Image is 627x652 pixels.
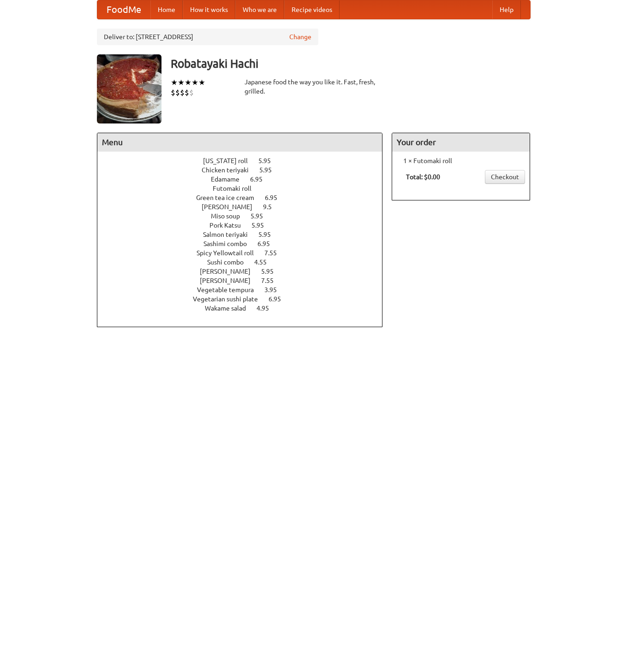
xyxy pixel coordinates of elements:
[254,258,276,266] span: 4.55
[245,77,383,96] div: Japanese food the way you like it. Fast, fresh, grilled.
[180,88,185,98] li: $
[203,157,257,164] span: [US_STATE] roll
[202,166,289,174] a: Chicken teriyaki 5.95
[289,32,311,41] a: Change
[235,0,284,19] a: Who we are
[175,88,180,98] li: $
[207,258,253,266] span: Sushi combo
[193,295,267,303] span: Vegetarian sushi plate
[265,194,287,201] span: 6.95
[185,77,191,88] li: ★
[203,231,257,238] span: Salmon teriyaki
[211,176,280,183] a: Edamame 6.95
[207,258,284,266] a: Sushi combo 4.55
[258,231,280,238] span: 5.95
[284,0,340,19] a: Recipe videos
[202,203,289,211] a: [PERSON_NAME] 9.5
[171,54,531,73] h3: Robatayaki Hachi
[203,240,287,247] a: Sashimi combo 6.95
[251,212,272,220] span: 5.95
[202,166,258,174] span: Chicken teriyaki
[150,0,183,19] a: Home
[203,240,256,247] span: Sashimi combo
[492,0,521,19] a: Help
[264,249,286,257] span: 7.55
[197,249,294,257] a: Spicy Yellowtail roll 7.55
[261,277,283,284] span: 7.55
[251,222,273,229] span: 5.95
[191,77,198,88] li: ★
[250,176,272,183] span: 6.95
[258,157,280,164] span: 5.95
[197,249,263,257] span: Spicy Yellowtail roll
[200,277,260,284] span: [PERSON_NAME]
[269,295,290,303] span: 6.95
[209,222,250,229] span: Pork Katsu
[97,29,318,45] div: Deliver to: [STREET_ADDRESS]
[200,277,291,284] a: [PERSON_NAME] 7.55
[485,170,525,184] a: Checkout
[211,212,249,220] span: Miso soup
[211,212,280,220] a: Miso soup 5.95
[257,240,279,247] span: 6.95
[203,231,288,238] a: Salmon teriyaki 5.95
[211,176,249,183] span: Edamame
[189,88,194,98] li: $
[213,185,261,192] span: Futomaki roll
[183,0,235,19] a: How it works
[171,88,175,98] li: $
[97,54,161,123] img: angular.jpg
[198,77,205,88] li: ★
[97,133,382,152] h4: Menu
[261,268,283,275] span: 5.95
[406,173,440,181] b: Total: $0.00
[205,305,286,312] a: Wakame salad 4.95
[202,203,262,211] span: [PERSON_NAME]
[259,166,281,174] span: 5.95
[205,305,255,312] span: Wakame salad
[178,77,185,88] li: ★
[171,77,178,88] li: ★
[97,0,150,19] a: FoodMe
[200,268,260,275] span: [PERSON_NAME]
[203,157,288,164] a: [US_STATE] roll 5.95
[209,222,281,229] a: Pork Katsu 5.95
[200,268,291,275] a: [PERSON_NAME] 5.95
[185,88,189,98] li: $
[197,286,294,294] a: Vegetable tempura 3.95
[193,295,298,303] a: Vegetarian sushi plate 6.95
[197,286,263,294] span: Vegetable tempura
[196,194,294,201] a: Green tea ice cream 6.95
[213,185,278,192] a: Futomaki roll
[264,286,286,294] span: 3.95
[257,305,278,312] span: 4.95
[392,133,530,152] h4: Your order
[263,203,281,211] span: 9.5
[196,194,263,201] span: Green tea ice cream
[397,156,525,165] li: 1 × Futomaki roll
